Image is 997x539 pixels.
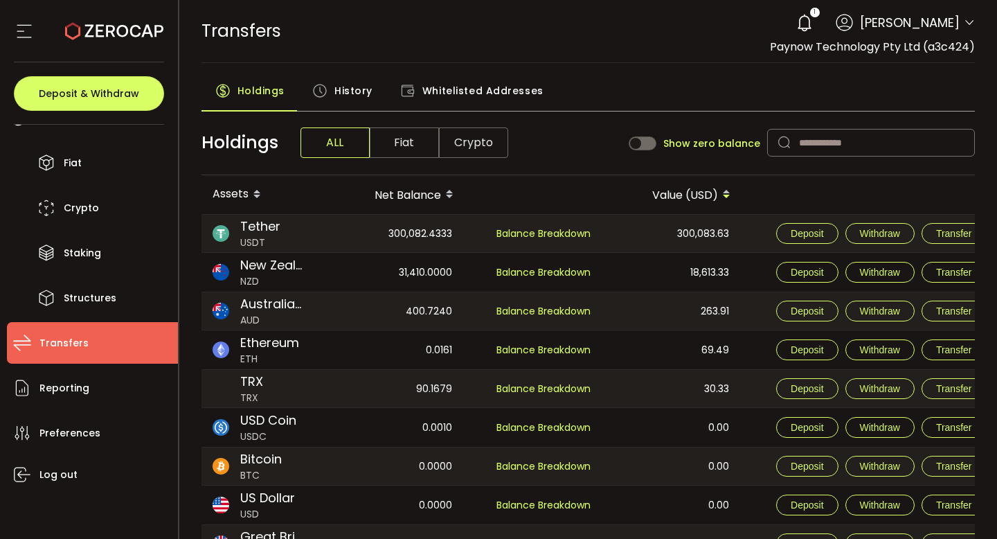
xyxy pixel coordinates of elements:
span: Crypto [64,198,99,218]
span: Deposit [791,500,823,511]
span: Deposit [791,306,823,317]
span: Withdraw [860,422,900,433]
span: Fiat [370,127,439,158]
span: ETH [240,352,299,366]
span: Holdings [237,77,285,105]
span: Withdraw [860,461,900,472]
button: Withdraw [845,262,915,283]
span: Transfers [39,333,89,353]
span: Crypto [439,127,508,158]
button: Transfer [922,456,987,477]
span: Withdraw [860,267,900,278]
span: Withdraw [860,500,900,511]
span: Holdings [201,130,278,156]
button: Deposit [776,223,838,244]
span: Transfer [936,306,972,317]
span: Transfer [936,383,972,394]
span: Balance Breakdown [496,382,591,396]
span: Balance Breakdown [496,497,591,513]
span: US Dollar [240,488,295,507]
img: usd_portfolio.svg [213,497,229,513]
img: nzd_portfolio.svg [213,264,229,281]
span: ALL [300,127,370,158]
div: 69.49 [603,330,740,369]
span: NZD [240,274,303,289]
span: TRX [240,372,263,391]
span: AUD [240,313,303,328]
button: Transfer [922,417,987,438]
button: Deposit [776,301,838,321]
div: 0.00 [603,408,740,447]
span: New Zealand Dollar [240,256,303,274]
span: Transfer [936,461,972,472]
img: eth_portfolio.svg [213,342,229,358]
button: Withdraw [845,301,915,321]
span: Transfer [936,267,972,278]
button: Transfer [922,262,987,283]
img: btc_portfolio.svg [213,458,229,475]
div: 31,410.0000 [326,253,463,292]
span: Reporting [39,378,89,398]
div: 0.0000 [326,486,463,524]
span: Balance Breakdown [496,265,591,279]
span: Ethereum [240,333,299,352]
button: Withdraw [845,339,915,360]
span: History [334,77,372,105]
span: Whitelisted Addresses [422,77,544,105]
span: Australian Dollar [240,294,303,313]
span: BTC [240,468,282,483]
button: Deposit [776,262,838,283]
span: Balance Breakdown [496,343,591,357]
button: Withdraw [845,456,915,477]
img: aud_portfolio.svg [213,303,229,319]
button: Withdraw [845,378,915,399]
div: 0.0161 [326,330,463,369]
div: 0.0000 [326,448,463,485]
span: Paynow Technology Pty Ltd (a3c424) [770,39,975,55]
div: 30.33 [603,370,740,407]
div: 300,083.63 [603,215,740,252]
div: 0.00 [603,448,740,485]
span: USDT [240,236,280,250]
div: Assets [201,183,326,206]
button: Transfer [922,495,987,515]
span: Transfers [201,19,281,43]
span: Log out [39,465,78,485]
button: Deposit [776,495,838,515]
button: Transfer [922,223,987,244]
iframe: Chat Widget [928,472,997,539]
span: Staking [64,243,101,263]
div: 0.0010 [326,408,463,447]
span: USD Coin [240,411,296,430]
button: Transfer [922,339,987,360]
span: Transfer [936,422,972,433]
span: Withdraw [860,306,900,317]
img: usdt_portfolio.svg [213,225,229,242]
button: Deposit [776,339,838,360]
span: USDC [240,430,296,444]
button: Transfer [922,301,987,321]
span: Balance Breakdown [496,304,591,318]
span: Balance Breakdown [496,459,591,475]
button: Transfer [922,378,987,399]
span: Tether [240,217,280,236]
span: Transfer [936,344,972,355]
span: [PERSON_NAME] [860,13,960,32]
span: Deposit & Withdraw [39,89,139,98]
span: Deposit [791,422,823,433]
span: Deposit [791,383,823,394]
span: 1 [814,8,816,17]
img: trx_portfolio.svg [213,380,229,397]
button: Deposit [776,456,838,477]
div: 400.7240 [326,292,463,330]
span: Structures [64,288,116,308]
span: Bitcoin [240,450,282,468]
span: Fiat [64,153,82,173]
span: Deposit [791,461,823,472]
span: TRX [240,391,263,405]
button: Deposit [776,378,838,399]
span: Deposit [791,228,823,239]
span: Show zero balance [663,139,760,148]
span: Withdraw [860,383,900,394]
